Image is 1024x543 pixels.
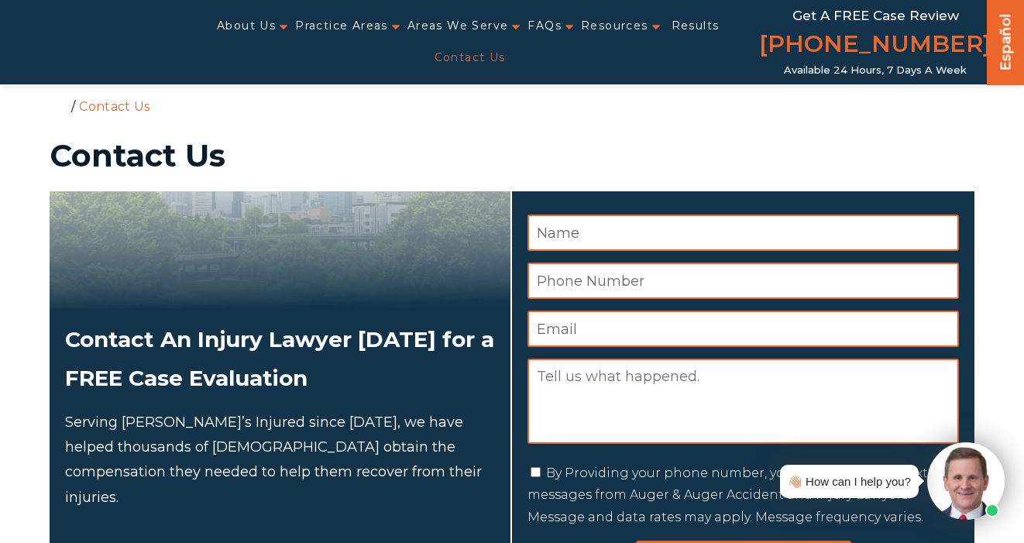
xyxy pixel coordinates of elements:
span: Available 24 Hours, 7 Days a Week [784,64,967,77]
a: Contact Us [435,42,506,74]
input: Name [527,215,959,251]
a: [PHONE_NUMBER] [759,27,991,64]
a: Results [672,10,720,42]
img: Auger & Auger Accident and Injury Lawyers Logo [9,29,177,55]
input: Email [527,311,959,347]
h2: Contact An Injury Lawyer [DATE] for a FREE Case Evaluation [65,320,495,398]
a: Areas We Serve [407,10,509,42]
label: By Providing your phone number, you agree to receive text messages from Auger & Auger Accident an... [527,466,928,525]
a: Resources [581,10,648,42]
span: Get a FREE Case Review [792,8,959,23]
p: Serving [PERSON_NAME]’s Injured since [DATE], we have helped thousands of [DEMOGRAPHIC_DATA] obta... [65,410,495,510]
input: Phone Number [527,263,959,299]
img: Intaker widget Avatar [927,442,1005,520]
div: 👋🏼 How can I help you? [788,471,911,492]
a: About Us [217,10,276,42]
li: Contact Us [75,99,153,114]
h1: Contact Us [50,140,974,171]
img: Attorneys [50,191,510,308]
a: FAQs [527,10,562,42]
a: Practice Areas [295,10,388,42]
a: Home [53,98,67,112]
